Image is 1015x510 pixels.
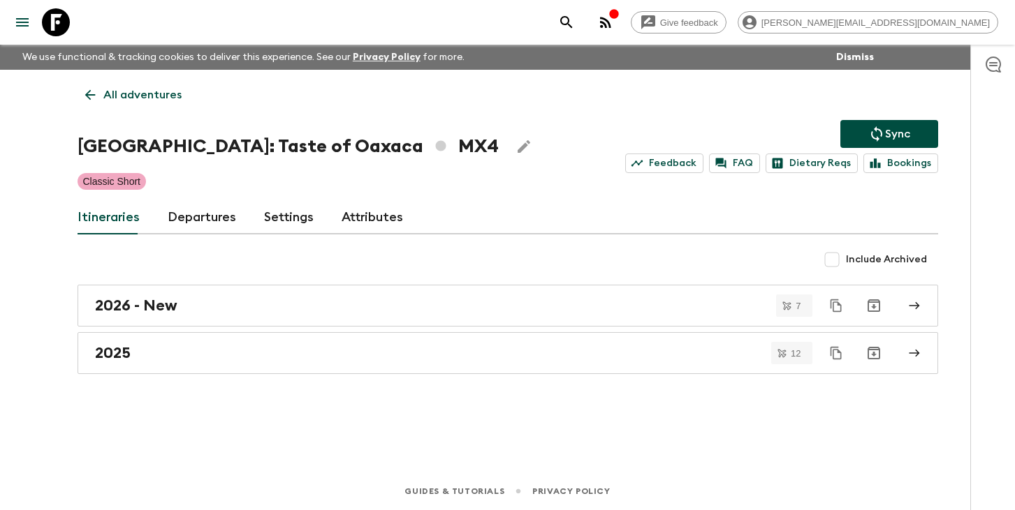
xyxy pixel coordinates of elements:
a: Attributes [342,201,403,234]
div: [PERSON_NAME][EMAIL_ADDRESS][DOMAIN_NAME] [738,11,998,33]
button: Duplicate [824,293,849,318]
a: 2026 - New [78,285,938,327]
button: Sync adventure departures to the booking engine [840,120,938,148]
h2: 2026 - New [95,297,177,315]
span: 7 [787,301,809,310]
p: Classic Short [83,174,140,188]
button: Dismiss [833,47,877,67]
span: 12 [782,349,809,358]
a: FAQ [709,153,760,173]
button: Edit Adventure Title [510,133,538,160]
span: Give feedback [652,17,726,28]
span: Include Archived [846,253,927,267]
span: [PERSON_NAME][EMAIL_ADDRESS][DOMAIN_NAME] [754,17,998,28]
button: Duplicate [824,340,849,366]
a: Privacy Policy [353,52,421,62]
p: All adventures [103,87,182,103]
button: Archive [860,339,888,367]
a: All adventures [78,81,189,109]
a: Give feedback [631,11,726,33]
h2: 2025 [95,344,131,362]
button: menu [8,8,36,36]
a: Feedback [625,153,703,173]
p: We use functional & tracking cookies to deliver this experience. See our for more. [17,45,470,70]
a: 2025 [78,332,938,374]
a: Departures [168,201,236,234]
a: Itineraries [78,201,140,234]
a: Dietary Reqs [766,153,858,173]
button: search adventures [553,8,580,36]
a: Guides & Tutorials [404,483,504,499]
a: Settings [264,201,314,234]
p: Sync [885,126,910,142]
a: Privacy Policy [532,483,610,499]
h1: [GEOGRAPHIC_DATA]: Taste of Oaxaca MX4 [78,133,499,160]
a: Bookings [863,153,938,173]
button: Archive [860,292,888,320]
